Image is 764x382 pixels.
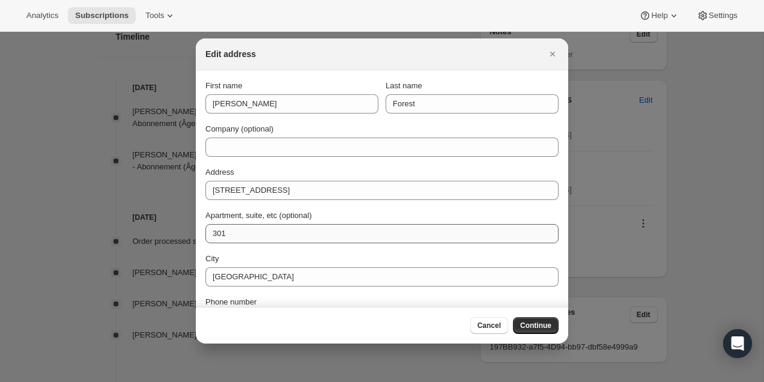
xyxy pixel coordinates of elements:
button: Continue [513,317,559,334]
button: Cancel [470,317,508,334]
button: Settings [690,7,745,24]
span: Apartment, suite, etc (optional) [205,211,312,220]
span: Phone number [205,297,256,306]
button: Help [632,7,687,24]
span: City [205,254,219,263]
h2: Edit address [205,48,256,60]
span: Analytics [26,11,58,20]
button: Subscriptions [68,7,136,24]
span: Settings [709,11,738,20]
span: First name [205,81,242,90]
button: Tools [138,7,183,24]
span: Help [651,11,667,20]
button: Analytics [19,7,65,24]
button: Close [544,46,561,62]
span: Subscriptions [75,11,129,20]
span: Address [205,168,234,177]
span: Tools [145,11,164,20]
div: Open Intercom Messenger [723,329,752,358]
span: Continue [520,321,551,330]
span: Company (optional) [205,124,273,133]
span: Cancel [477,321,501,330]
span: Last name [386,81,422,90]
